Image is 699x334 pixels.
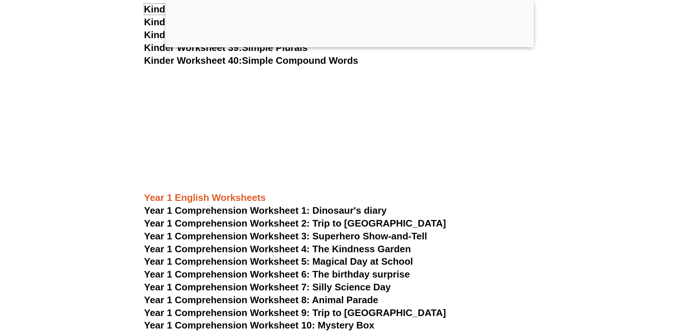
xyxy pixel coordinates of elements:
[144,218,446,229] a: Year 1 Comprehension Worksheet 2: Trip to [GEOGRAPHIC_DATA]
[144,243,411,254] a: Year 1 Comprehension Worksheet 4: The Kindness Garden
[144,231,427,242] a: Year 1 Comprehension Worksheet 3: Superhero Show-and-Tell
[577,251,699,334] iframe: Chat Widget
[144,320,375,331] a: Year 1 Comprehension Worksheet 10: Mystery Box
[144,42,242,53] span: Kinder Worksheet 39:
[144,307,446,318] a: Year 1 Comprehension Worksheet 9: Trip to [GEOGRAPHIC_DATA]
[144,16,242,27] span: Kinder Worksheet 37:
[144,205,387,216] a: Year 1 Comprehension Worksheet 1: Dinosaur's diary
[144,29,242,40] span: Kinder Worksheet 38:
[144,55,242,66] span: Kinder Worksheet 40:
[144,4,242,15] span: Kinder Worksheet 36:
[144,192,555,204] h3: Year 1 English Worksheets
[144,294,378,305] a: Year 1 Comprehension Worksheet 8: Animal Parade
[144,282,391,293] a: Year 1 Comprehension Worksheet 7: Silly Science Day
[144,55,358,66] a: Kinder Worksheet 40:Simple Compound Words
[144,42,308,53] a: Kinder Worksheet 39:Simple Plurals
[144,256,413,267] a: Year 1 Comprehension Worksheet 5: Magical Day at School
[144,67,555,173] iframe: Advertisement
[144,4,366,15] a: Kinder Worksheet 36:Identifying Common Words
[144,16,402,27] a: Kinder Worksheet 37:Matching Shapes with Their Names
[144,29,355,40] a: Kinder Worksheet 38:Days and Months Names
[144,269,410,280] a: Year 1 Comprehension Worksheet 6: The birthday surprise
